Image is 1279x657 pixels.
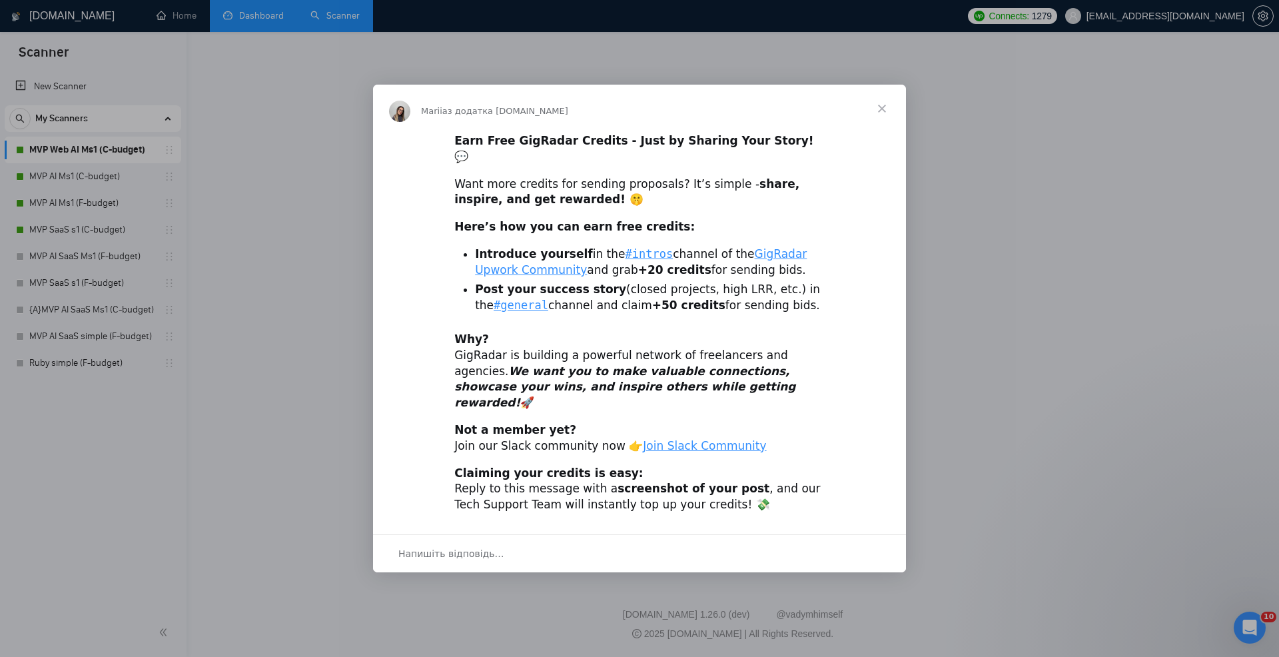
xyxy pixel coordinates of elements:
[475,282,825,314] li: (closed projects, high LRR, etc.) in the channel and claim for sending bids.
[454,422,825,454] div: Join our Slack community now 👉
[858,85,906,133] span: Закрити
[373,534,906,572] div: Відкрити бесіду й відповісти
[398,545,504,562] span: Напишіть відповідь…
[618,482,769,495] b: screenshot of your post
[454,466,825,513] div: Reply to this message with a , and our Tech Support Team will instantly top up your credits! 💸
[421,106,448,116] span: Mariia
[494,299,548,312] a: #general
[448,106,568,116] span: з додатка [DOMAIN_NAME]
[454,364,795,410] i: We want you to make valuable connections, showcase your wins, and inspire others while getting re...
[475,247,825,279] li: in the channel of the and grab for sending bids.
[454,134,813,147] b: Earn Free GigRadar Credits - Just by Sharing Your Story!
[454,177,825,209] div: Want more credits for sending proposals? It’s simple -
[454,332,825,411] div: GigRadar is building a powerful network of freelancers and agencies. 🚀
[638,263,711,277] b: +20 credits
[454,220,695,233] b: Here’s how you can earn free credits:
[475,247,807,277] a: GigRadar Upwork Community
[454,423,576,436] b: Not a member yet?
[454,133,825,165] div: 💬
[454,466,643,480] b: Claiming your credits is easy:
[475,283,626,296] b: Post your success story
[475,247,593,261] b: Introduce yourself
[626,247,673,261] a: #intros
[652,299,725,312] b: +50 credits
[389,101,410,122] img: Profile image for Mariia
[454,332,489,346] b: Why?
[643,439,766,452] a: Join Slack Community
